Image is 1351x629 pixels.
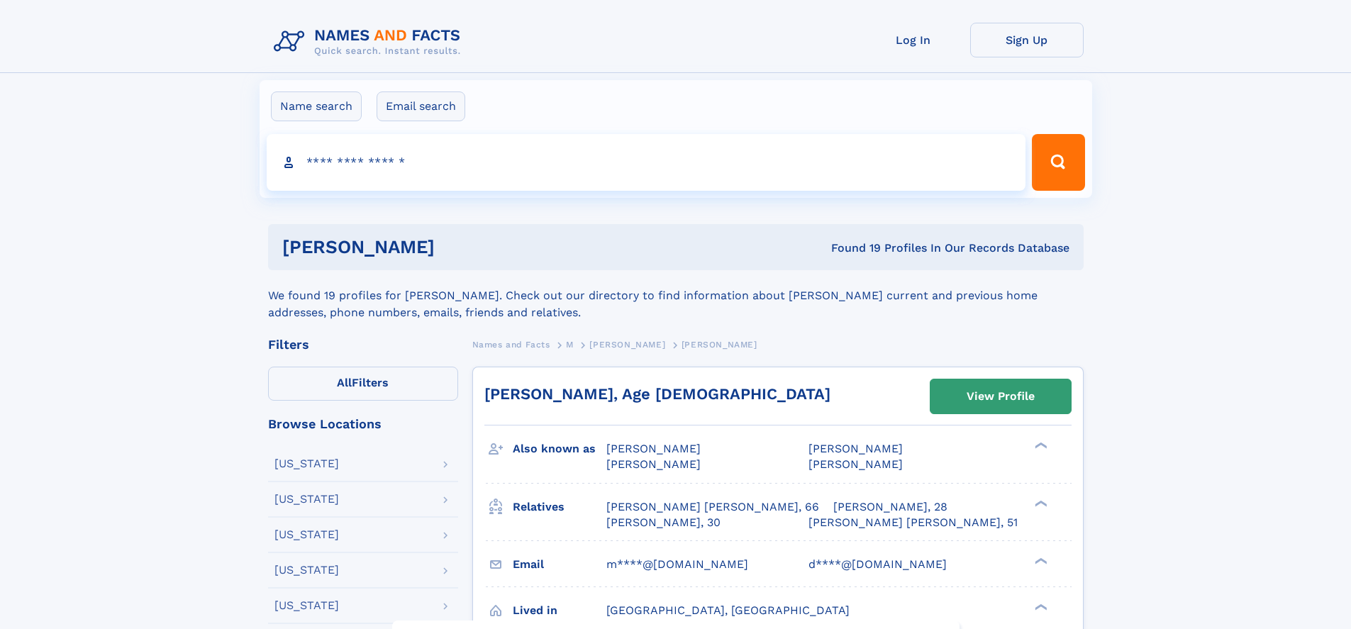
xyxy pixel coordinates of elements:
a: [PERSON_NAME] [PERSON_NAME], 51 [808,515,1018,530]
span: [PERSON_NAME] [682,340,757,350]
button: Search Button [1032,134,1084,191]
div: [US_STATE] [274,494,339,505]
a: [PERSON_NAME], 30 [606,515,721,530]
div: Found 19 Profiles In Our Records Database [633,240,1069,256]
span: [PERSON_NAME] [606,457,701,471]
a: View Profile [930,379,1071,413]
a: [PERSON_NAME], Age [DEMOGRAPHIC_DATA] [484,385,830,403]
span: [GEOGRAPHIC_DATA], [GEOGRAPHIC_DATA] [606,603,850,617]
h3: Also known as [513,437,606,461]
a: Names and Facts [472,335,550,353]
label: Name search [271,91,362,121]
div: [US_STATE] [274,564,339,576]
div: ❯ [1031,602,1048,611]
div: ❯ [1031,441,1048,450]
h3: Lived in [513,599,606,623]
div: [US_STATE] [274,458,339,469]
a: [PERSON_NAME] [PERSON_NAME], 66 [606,499,819,515]
span: [PERSON_NAME] [808,442,903,455]
a: M [566,335,574,353]
span: [PERSON_NAME] [589,340,665,350]
div: We found 19 profiles for [PERSON_NAME]. Check out our directory to find information about [PERSON... [268,270,1084,321]
a: [PERSON_NAME], 28 [833,499,947,515]
span: [PERSON_NAME] [808,457,903,471]
input: search input [267,134,1026,191]
a: Sign Up [970,23,1084,57]
div: Browse Locations [268,418,458,430]
div: [US_STATE] [274,600,339,611]
a: Log In [857,23,970,57]
h3: Relatives [513,495,606,519]
h1: [PERSON_NAME] [282,238,633,256]
span: M [566,340,574,350]
span: All [337,376,352,389]
span: [PERSON_NAME] [606,442,701,455]
img: Logo Names and Facts [268,23,472,61]
label: Filters [268,367,458,401]
div: ❯ [1031,556,1048,565]
div: Filters [268,338,458,351]
label: Email search [377,91,465,121]
a: [PERSON_NAME] [589,335,665,353]
div: View Profile [967,380,1035,413]
div: ❯ [1031,499,1048,508]
h3: Email [513,552,606,577]
div: [US_STATE] [274,529,339,540]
